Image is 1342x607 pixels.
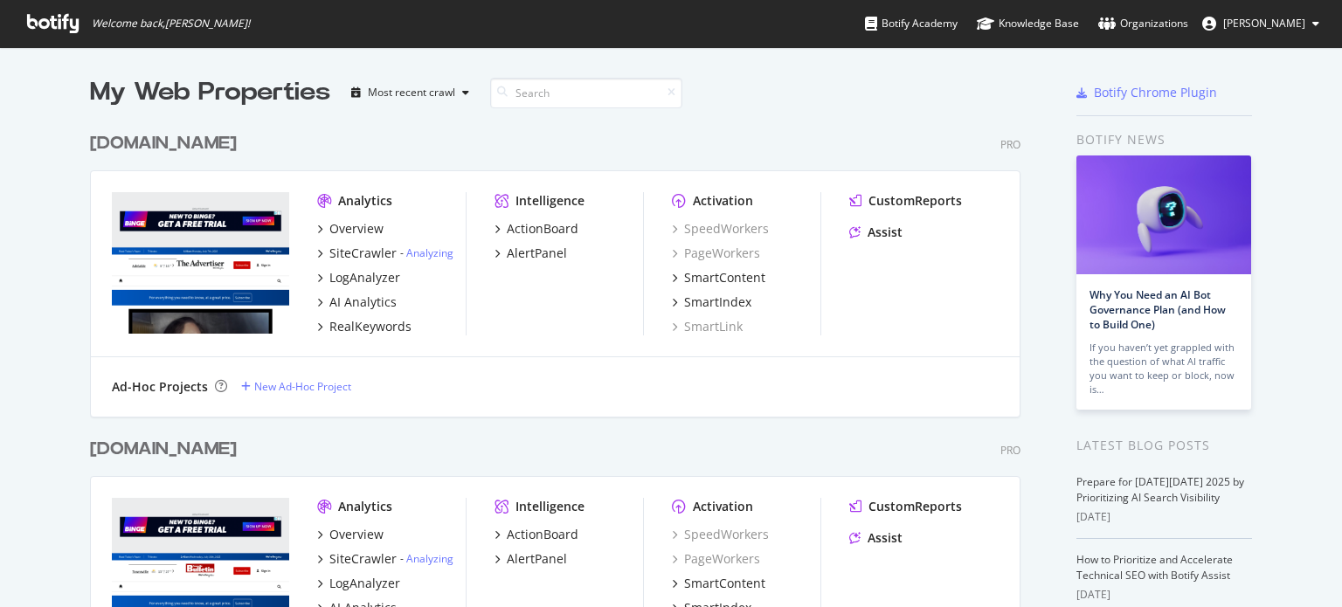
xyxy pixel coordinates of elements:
[90,437,237,462] div: [DOMAIN_NAME]
[112,192,289,334] img: www.adelaidenow.com.au
[317,220,384,238] a: Overview
[90,131,237,156] div: [DOMAIN_NAME]
[495,220,578,238] a: ActionBoard
[868,192,962,210] div: CustomReports
[849,224,903,241] a: Assist
[1223,16,1305,31] span: Mike Cook
[515,192,585,210] div: Intelligence
[338,192,392,210] div: Analytics
[684,293,751,311] div: SmartIndex
[1076,130,1252,149] div: Botify news
[507,526,578,543] div: ActionBoard
[368,87,455,98] div: Most recent crawl
[1188,10,1333,38] button: [PERSON_NAME]
[672,318,743,335] a: SmartLink
[693,192,753,210] div: Activation
[90,131,244,156] a: [DOMAIN_NAME]
[317,293,397,311] a: AI Analytics
[406,245,453,260] a: Analyzing
[317,245,453,262] a: SiteCrawler- Analyzing
[1076,155,1251,274] img: Why You Need an AI Bot Governance Plan (and How to Build One)
[329,245,397,262] div: SiteCrawler
[90,75,330,110] div: My Web Properties
[672,526,769,543] a: SpeedWorkers
[868,529,903,547] div: Assist
[344,79,476,107] button: Most recent crawl
[672,575,765,592] a: SmartContent
[329,318,412,335] div: RealKeywords
[241,379,351,394] a: New Ad-Hoc Project
[849,192,962,210] a: CustomReports
[1076,587,1252,603] div: [DATE]
[868,498,962,515] div: CustomReports
[865,15,958,32] div: Botify Academy
[495,526,578,543] a: ActionBoard
[317,269,400,286] a: LogAnalyzer
[329,550,397,568] div: SiteCrawler
[400,551,453,566] div: -
[495,550,567,568] a: AlertPanel
[684,269,765,286] div: SmartContent
[672,245,760,262] a: PageWorkers
[1000,443,1020,458] div: Pro
[495,245,567,262] a: AlertPanel
[329,220,384,238] div: Overview
[515,498,585,515] div: Intelligence
[329,293,397,311] div: AI Analytics
[1076,84,1217,101] a: Botify Chrome Plugin
[1000,137,1020,152] div: Pro
[849,529,903,547] a: Assist
[507,550,567,568] div: AlertPanel
[849,498,962,515] a: CustomReports
[672,269,765,286] a: SmartContent
[1076,509,1252,525] div: [DATE]
[1076,552,1233,583] a: How to Prioritize and Accelerate Technical SEO with Botify Assist
[254,379,351,394] div: New Ad-Hoc Project
[684,575,765,592] div: SmartContent
[112,378,208,396] div: Ad-Hoc Projects
[868,224,903,241] div: Assist
[1076,436,1252,455] div: Latest Blog Posts
[693,498,753,515] div: Activation
[338,498,392,515] div: Analytics
[400,245,453,260] div: -
[90,437,244,462] a: [DOMAIN_NAME]
[317,526,384,543] a: Overview
[672,220,769,238] a: SpeedWorkers
[317,575,400,592] a: LogAnalyzer
[1094,84,1217,101] div: Botify Chrome Plugin
[317,318,412,335] a: RealKeywords
[329,269,400,286] div: LogAnalyzer
[92,17,250,31] span: Welcome back, [PERSON_NAME] !
[1076,474,1244,505] a: Prepare for [DATE][DATE] 2025 by Prioritizing AI Search Visibility
[329,575,400,592] div: LogAnalyzer
[977,15,1079,32] div: Knowledge Base
[406,551,453,566] a: Analyzing
[672,293,751,311] a: SmartIndex
[329,526,384,543] div: Overview
[1098,15,1188,32] div: Organizations
[672,550,760,568] a: PageWorkers
[490,78,682,108] input: Search
[1090,287,1226,332] a: Why You Need an AI Bot Governance Plan (and How to Build One)
[1090,341,1238,397] div: If you haven’t yet grappled with the question of what AI traffic you want to keep or block, now is…
[507,220,578,238] div: ActionBoard
[507,245,567,262] div: AlertPanel
[317,550,453,568] a: SiteCrawler- Analyzing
